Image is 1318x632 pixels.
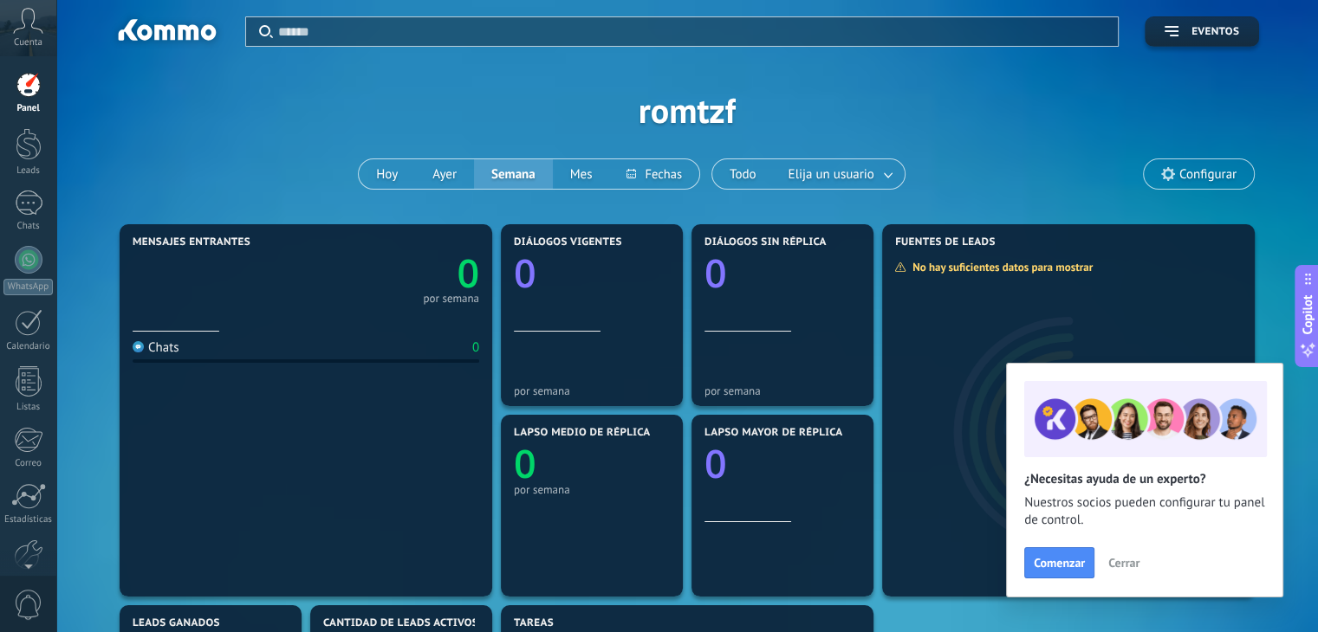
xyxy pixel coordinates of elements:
span: Copilot [1299,295,1316,335]
img: Chats [133,341,144,352]
span: Elija un usuario [785,163,878,186]
text: 0 [514,247,536,300]
div: por semana [423,294,479,303]
div: Listas [3,402,54,413]
text: 0 [514,437,536,490]
div: Estadísticas [3,514,54,526]
span: Diálogos sin réplica [704,236,827,248]
div: WhatsApp [3,279,53,295]
button: Cerrar [1100,550,1147,576]
div: Chats [133,339,179,356]
text: 0 [704,437,727,490]
span: Configurar [1179,167,1237,182]
span: Mensajes entrantes [133,236,250,248]
span: Fuentes de leads [895,236,996,248]
div: por semana [514,384,670,397]
span: Tareas [514,617,554,629]
a: 0 [306,247,479,300]
div: Correo [3,458,54,469]
button: Eventos [1145,16,1259,47]
button: Hoy [359,159,415,189]
div: Panel [3,103,54,114]
button: Todo [712,159,774,189]
button: Elija un usuario [774,159,905,189]
button: Ayer [415,159,474,189]
span: Lapso mayor de réplica [704,427,842,439]
span: Nuestros socios pueden configurar tu panel de control. [1024,494,1265,529]
span: Diálogos vigentes [514,236,622,248]
div: Leads [3,165,54,177]
span: Cantidad de leads activos [323,617,478,629]
div: Calendario [3,341,54,352]
button: Mes [553,159,610,189]
span: Lapso medio de réplica [514,427,651,439]
div: 0 [472,339,479,356]
div: Chats [3,221,54,232]
span: Eventos [1191,26,1239,38]
span: Cerrar [1108,557,1139,569]
div: por semana [514,483,670,496]
span: Leads ganados [133,617,220,629]
button: Fechas [609,159,698,189]
div: No hay suficientes datos para mostrar [894,260,1105,274]
text: 0 [704,247,727,300]
button: Semana [474,159,553,189]
span: Comenzar [1034,557,1085,569]
button: Comenzar [1024,547,1094,578]
div: por semana [704,384,860,397]
text: 0 [457,247,479,300]
h2: ¿Necesitas ayuda de un experto? [1024,471,1265,487]
span: Cuenta [14,37,42,48]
